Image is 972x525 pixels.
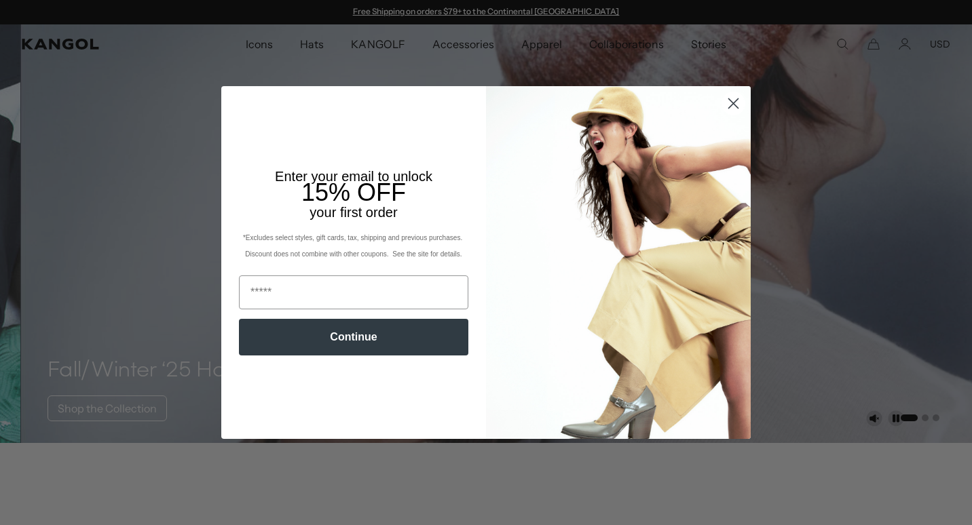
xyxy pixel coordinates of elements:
[486,86,751,439] img: 93be19ad-e773-4382-80b9-c9d740c9197f.jpeg
[239,275,468,309] input: Email
[301,178,406,206] span: 15% OFF
[722,92,745,115] button: Close dialog
[243,234,464,258] span: *Excludes select styles, gift cards, tax, shipping and previous purchases. Discount does not comb...
[275,169,432,184] span: Enter your email to unlock
[310,205,397,220] span: your first order
[239,319,468,355] button: Continue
